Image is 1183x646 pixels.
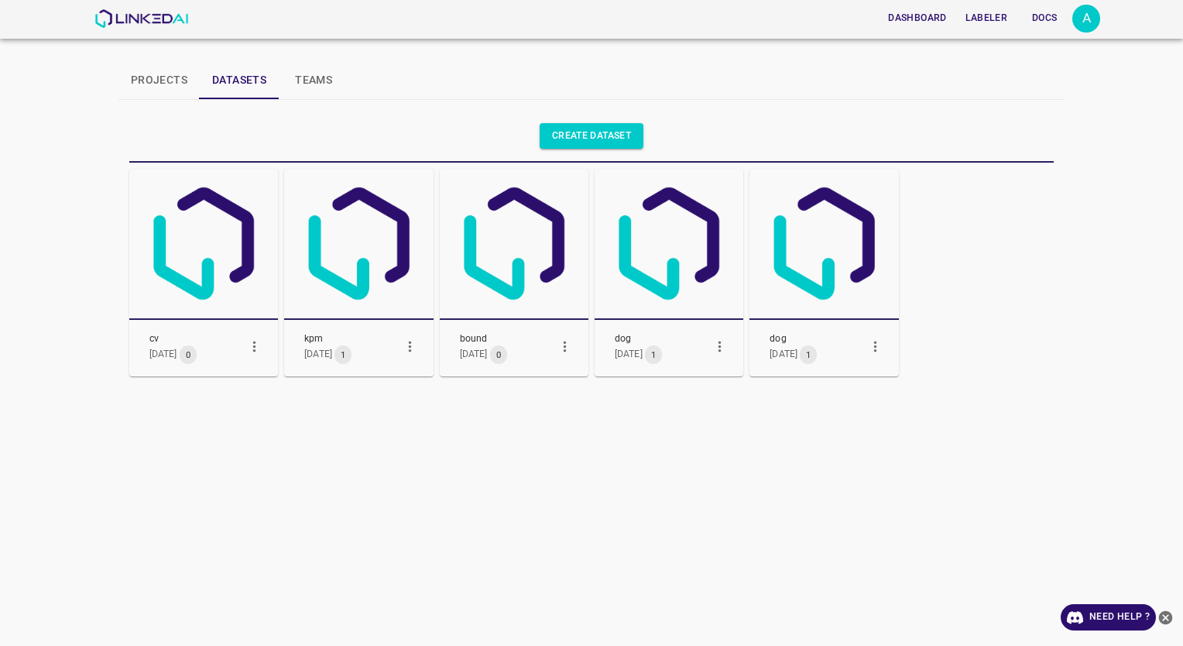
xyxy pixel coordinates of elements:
span: 0 [180,349,197,361]
span: [DATE] [460,345,547,364]
span: dog [615,332,702,346]
span: cv [149,332,237,346]
span: kpm [304,332,392,346]
span: bound [460,332,547,346]
button: Docs [1020,5,1069,31]
button: Open settings [1072,5,1100,33]
a: Dashboard [879,2,955,34]
img: Linked AI logo [440,169,588,318]
img: Linked AI logo [749,169,898,318]
img: LinkedAI [94,9,188,28]
img: Linked AI logo [595,169,743,318]
a: Docs [1017,2,1072,34]
button: Labeler [959,5,1013,31]
a: Need Help ? [1061,604,1156,631]
button: Datasets [200,62,279,99]
img: Linked AI logo [284,169,433,318]
div: A [1072,5,1100,33]
span: [DATE] [615,345,702,364]
span: dog [770,332,857,346]
button: Dashboard [882,5,952,31]
a: Create dataset [540,123,643,149]
span: 1 [800,349,817,361]
button: Projects [118,62,200,99]
button: Teams [279,62,348,99]
button: close-help [1156,604,1175,631]
span: 1 [334,349,351,361]
span: [DATE] [149,345,237,364]
a: Labeler [956,2,1017,34]
span: 0 [490,349,507,361]
span: 1 [645,349,662,361]
span: [DATE] [770,345,857,364]
img: Linked AI logo [129,169,278,318]
span: [DATE] [304,345,392,364]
